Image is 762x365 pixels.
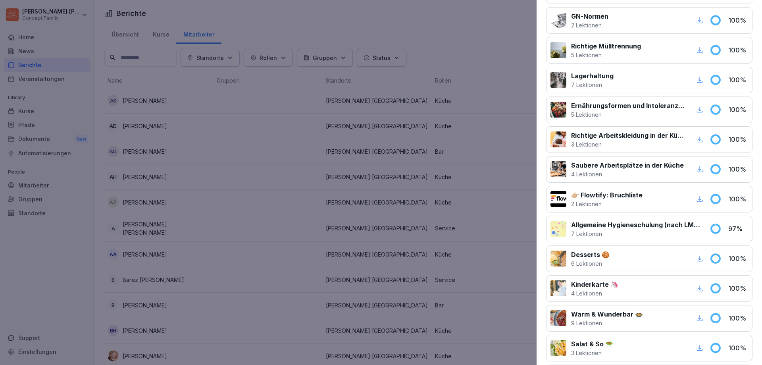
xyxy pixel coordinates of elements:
p: 100 % [728,15,748,25]
p: Ernährungsformen und Intoleranzen verstehen [571,101,685,110]
p: 100 % [728,135,748,144]
p: 4 Lektionen [571,170,684,178]
p: 👉🏼 Flowtify: Bruchliste [571,190,643,200]
p: GN-Normen [571,12,608,21]
p: 2 Lektionen [571,200,643,208]
p: 100 % [728,254,748,263]
p: 100 % [728,284,748,293]
p: Kinderkarte 🦄 [571,280,618,289]
p: 100 % [728,313,748,323]
p: 97 % [728,224,748,234]
p: 3 Lektionen [571,349,613,357]
p: 7 Lektionen [571,230,700,238]
p: Desserts 🍪 [571,250,610,259]
p: 6 Lektionen [571,259,610,268]
p: Richtige Arbeitskleidung in der Küche [571,131,685,140]
p: 9 Lektionen [571,319,643,327]
p: Allgemeine Hygieneschulung (nach LMHV §4) [571,220,700,230]
p: Saubere Arbeitsplätze in der Küche [571,160,684,170]
p: 100 % [728,45,748,55]
p: Salat & So 🥗 [571,339,613,349]
p: 7 Lektionen [571,81,614,89]
p: 4 Lektionen [571,289,618,297]
p: 2 Lektionen [571,21,608,29]
p: 100 % [728,164,748,174]
p: 5 Lektionen [571,51,641,59]
p: 100 % [728,75,748,85]
p: 100 % [728,105,748,114]
p: 100 % [728,194,748,204]
p: 5 Lektionen [571,110,685,119]
p: Richtige Mülltrennung [571,41,641,51]
p: 3 Lektionen [571,140,685,149]
p: Lagerhaltung [571,71,614,81]
p: 100 % [728,343,748,353]
p: Warm & Wunderbar 🍲 [571,309,643,319]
